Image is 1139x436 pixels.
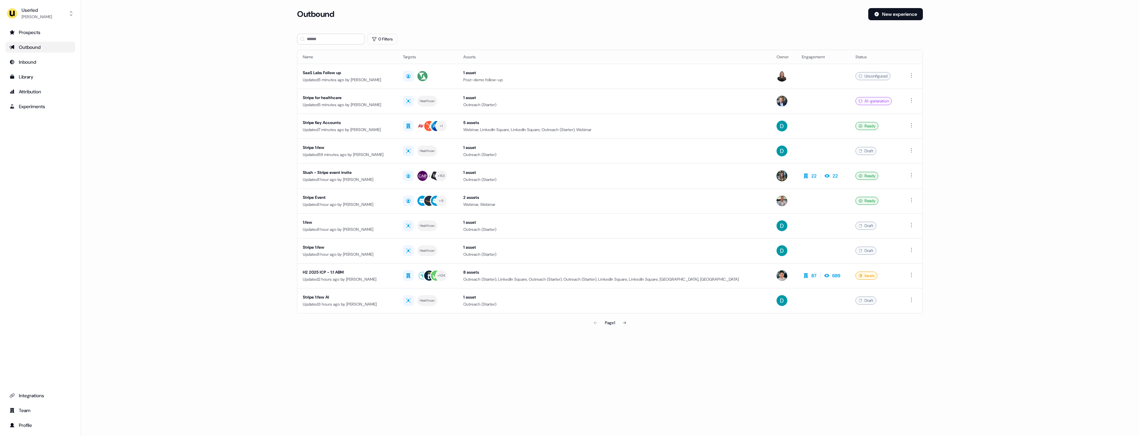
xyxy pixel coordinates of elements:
img: Oliver [777,195,787,206]
h3: Outbound [297,9,334,19]
div: Userled [22,7,52,13]
div: Stripe Key Accounts [303,119,392,126]
a: Go to templates [5,71,75,82]
div: Draft [855,247,876,255]
img: Yann [777,96,787,106]
div: Healthcare [420,298,435,304]
div: 1 asset [463,94,766,101]
img: Vincent [777,270,787,281]
div: 22 [833,173,838,179]
div: Stripe Event [303,194,392,201]
div: Updated 1 hour ago by [PERSON_NAME] [303,251,392,258]
div: Outbound [9,44,71,51]
div: Outreach (Starter) [463,176,766,183]
div: Draft [855,297,876,305]
div: Stripe for healthcare [303,94,392,101]
a: Go to integrations [5,390,75,401]
img: David [777,295,787,306]
div: Webinar, Webinar [463,201,766,208]
div: 1 asset [463,169,766,176]
div: + 153 [438,173,445,179]
div: 689 [832,272,840,279]
div: Updated 5 minutes ago by [PERSON_NAME] [303,76,392,83]
div: H2 2025 ICP - 1:1 ABM [303,269,392,276]
div: Attribution [9,88,71,95]
div: Updated 1 hour ago by [PERSON_NAME] [303,176,392,183]
div: 1:few [303,219,392,226]
div: Webinar, LinkedIn Square, LinkedIn Square, Outreach (Starter), Webinar [463,126,766,133]
div: 1 asset [463,244,766,251]
div: 1 asset [463,69,766,76]
div: Slush - Stripe event invite [303,169,392,176]
div: Outreach (Starter), LinkedIn Square, Outreach (Starter), Outreach (Starter), LinkedIn Square, Lin... [463,276,766,283]
div: Draft [855,147,876,155]
button: New experience [868,8,923,20]
div: Ready [855,172,878,180]
a: Go to Inbound [5,57,75,67]
div: 2 assets [463,194,766,201]
div: Stripe 1:few AI [303,294,392,301]
div: + 104 [437,273,445,279]
div: Outreach (Starter) [463,226,766,233]
button: Userled[PERSON_NAME] [5,5,75,22]
th: Name [297,50,398,64]
th: Assets [458,50,771,64]
div: 1 asset [463,144,766,151]
img: David [777,245,787,256]
div: Updated 1 hour ago by [PERSON_NAME] [303,226,392,233]
div: Healthcare [420,148,435,154]
img: Geneviève [777,71,787,82]
div: Inbound [9,59,71,65]
div: Updated 5 minutes ago by [PERSON_NAME] [303,101,392,108]
div: Outreach (Starter) [463,301,766,308]
div: Healthcare [420,223,435,229]
th: Owner [771,50,796,64]
a: Go to profile [5,420,75,431]
div: Stripe 1:few [303,144,392,151]
div: Issues [855,272,877,280]
div: 22 [811,173,817,179]
div: SaaS Labs Follow up [303,69,392,76]
a: Go to attribution [5,86,75,97]
div: + 1 [440,123,443,129]
div: Ready [855,197,878,205]
img: David [777,220,787,231]
a: Go to outbound experience [5,42,75,53]
div: Outreach (Starter) [463,101,766,108]
div: Updated 1 hour ago by [PERSON_NAME] [303,201,392,208]
button: 0 Filters [367,34,397,44]
div: [PERSON_NAME] [22,13,52,20]
div: Team [9,407,71,414]
div: Outreach (Starter) [463,151,766,158]
div: Updated 7 minutes ago by [PERSON_NAME] [303,126,392,133]
div: Outreach (Starter) [463,251,766,258]
div: Updated 59 minutes ago by [PERSON_NAME] [303,151,392,158]
img: David [777,146,787,156]
div: Ready [855,122,878,130]
div: Updated 3 hours ago by [PERSON_NAME] [303,301,392,308]
div: 87 [811,272,816,279]
th: Engagement [796,50,850,64]
div: 5 assets [463,119,766,126]
div: Updated 2 hours ago by [PERSON_NAME] [303,276,392,283]
div: 8 assets [463,269,766,276]
div: Library [9,73,71,80]
img: David [777,121,787,131]
div: Prospects [9,29,71,36]
div: Draft [855,222,876,230]
div: Profile [9,422,71,429]
th: Targets [398,50,458,64]
div: 1 asset [463,219,766,226]
a: Go to experiments [5,101,75,112]
div: Page 1 [605,319,615,326]
a: Go to prospects [5,27,75,38]
div: Post-demo follow-up [463,76,766,83]
div: 1 asset [463,294,766,301]
div: AI-generation [855,97,892,105]
div: Healthcare [420,248,435,254]
img: Charlotte [777,170,787,181]
div: Integrations [9,392,71,399]
div: Stripe 1:few [303,244,392,251]
th: Status [850,50,902,64]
